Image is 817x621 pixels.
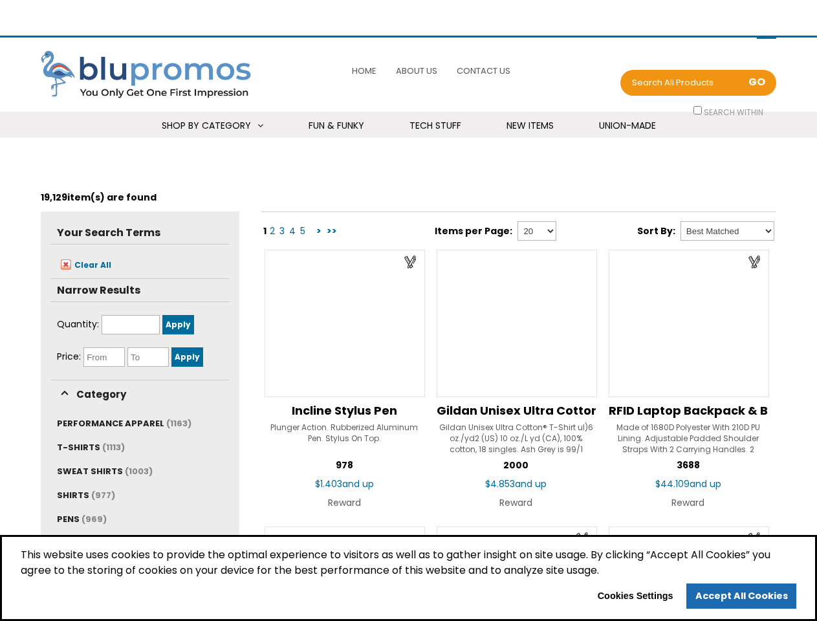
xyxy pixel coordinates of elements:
[162,315,194,334] input: Apply
[57,257,111,272] a: Clear All
[507,119,554,132] span: New Items
[609,494,768,512] div: Reward
[437,404,596,418] a: Gildan Unisex Ultra Cotton® T-Shirt
[57,441,125,453] a: T-SHIRTS (1113)
[57,417,191,430] a: PERFORMANCE APPAREL (1163)
[309,119,364,132] span: Fun & Funky
[485,477,547,490] span: $4.853
[57,465,123,477] span: SWEAT SHIRTS
[437,422,596,454] div: Gildan Unisex Ultra Cotton® T-Shirt ul)6 oz./yd2 (US) 10 oz./L yd (CA), 100% cotton, 18 singles. ...
[57,513,107,525] a: PENS (969)
[315,224,323,237] a: >
[437,250,597,397] img: Gildan Unisex Ultra Cotton® T-Shirt
[57,318,99,331] span: Quantity
[453,57,514,85] a: Contact Us
[57,465,153,477] a: SWEAT SHIRTS (1003)
[677,459,700,472] span: 3688
[325,224,338,237] a: >>
[102,441,125,453] span: (1113)
[437,402,651,419] span: Gildan Unisex Ultra Cotton® T-Shirt
[637,224,678,237] label: Sort By:
[515,477,547,490] span: and up
[21,547,796,583] span: This website uses cookies to provide the optimal experience to visitors as well as to gather insi...
[686,583,796,609] a: allow cookies
[745,253,765,270] a: Create Virtual Sample
[457,65,510,77] span: Contact Us
[352,65,376,77] span: Home
[315,477,374,490] span: $1.403
[349,57,380,85] a: Home
[74,259,111,270] span: Clear All
[393,112,477,140] a: Tech Stuff
[265,422,424,454] div: Plunger Action. Rubberized Aluminum Pen. Stylus On Top.
[57,489,89,501] span: SHIRTS
[82,513,107,525] span: (969)
[171,347,203,367] input: Apply
[609,404,768,418] a: RFID Laptop Backpack & Briefcase
[83,347,125,367] input: From
[57,417,164,430] span: PERFORMANCE APPAREL
[41,50,261,100] img: Blupromos LLC's Logo
[435,224,515,237] label: Items per Page:
[166,417,191,430] span: (1163)
[336,459,353,472] span: 978
[503,459,528,472] span: 2000
[690,477,721,490] span: and up
[292,402,397,419] span: Incline Stylus Pen
[162,119,251,132] span: Shop By Category
[609,422,768,454] div: Made of 1680D Polyester With 210D PU Lining. Adjustable Padded Shoulder Straps With 2 Carrying Ha...
[745,530,765,547] a: Create Virtual Sample
[342,477,374,490] span: and up
[57,350,81,363] span: Price
[268,224,276,237] a: 2
[265,494,424,512] div: Reward
[127,347,169,367] input: To
[292,112,380,140] a: Fun & Funky
[401,253,420,270] a: Create Virtual Sample
[146,112,279,140] a: Shop By Category
[393,57,441,85] a: About Us
[263,224,267,237] span: 1
[41,183,776,212] div: item(s) are found
[41,191,67,204] span: 19,129
[125,465,153,477] span: (1003)
[288,224,297,237] a: 4
[57,489,115,501] a: SHIRTS (977)
[589,586,682,607] button: Cookies Settings
[57,513,80,525] span: PENS
[50,279,230,301] h5: Narrow Results
[278,224,286,237] a: 3
[396,65,437,77] span: About Us
[490,112,570,140] a: New Items
[50,221,230,244] h5: Your Search Terms
[57,441,100,453] span: T-SHIRTS
[265,250,425,397] img: Incline Stylus Pen
[409,119,461,132] span: Tech Stuff
[91,489,115,501] span: (977)
[265,404,424,418] a: Incline Stylus Pen
[599,119,656,132] span: Union-Made
[655,477,721,490] span: $44.109
[609,250,769,397] img: RFID Laptop Backpack & Briefcase
[299,224,307,237] a: 5
[437,494,596,512] div: Reward
[573,530,593,547] a: Create Virtual Sample
[57,387,129,401] a: Category
[583,112,672,140] a: Union-Made
[74,386,129,402] span: Category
